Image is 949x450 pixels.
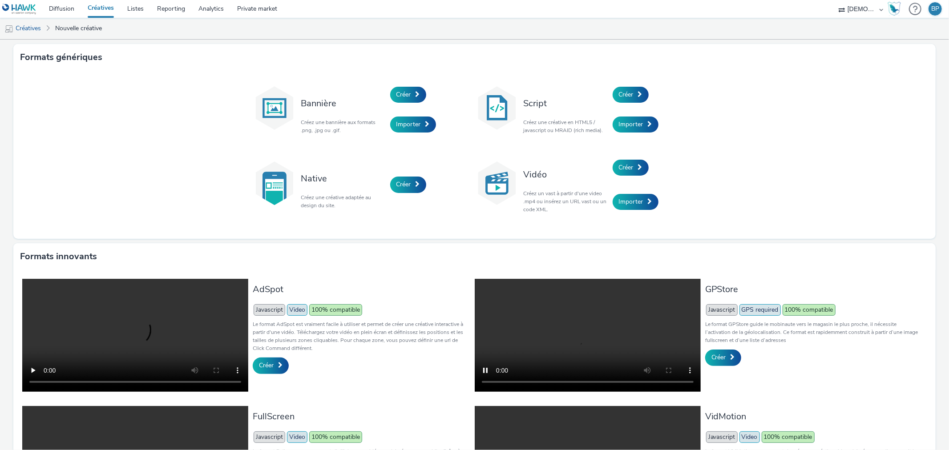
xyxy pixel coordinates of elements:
[309,304,362,316] span: 100% compatible
[301,118,386,134] p: Créez une bannière aux formats .png, .jpg ou .gif.
[51,18,106,39] a: Nouvelle créative
[613,194,658,210] a: Importer
[396,120,421,129] span: Importer
[524,169,608,181] h3: Vidéo
[253,320,470,352] p: Le format AdSpot est vraiment facile à utiliser et permet de créer une créative interactive à par...
[619,197,643,206] span: Importer
[619,90,634,99] span: Créer
[613,117,658,133] a: Importer
[705,410,922,422] h3: VidMotion
[254,304,285,316] span: Javascript
[309,431,362,443] span: 100% compatible
[390,177,426,193] a: Créer
[619,163,634,172] span: Créer
[888,2,905,16] a: Hawk Academy
[4,24,13,33] img: mobile
[396,180,411,189] span: Créer
[301,173,386,185] h3: Native
[783,304,836,316] span: 100% compatible
[888,2,901,16] img: Hawk Academy
[252,161,297,205] img: native.svg
[287,431,307,443] span: Video
[253,283,470,295] h3: AdSpot
[287,304,307,316] span: Video
[739,304,781,316] span: GPS required
[613,87,649,103] a: Créer
[20,250,97,263] h3: Formats innovants
[475,161,519,205] img: video.svg
[475,86,519,130] img: code.svg
[253,410,470,422] h3: FullScreen
[706,304,738,316] span: Javascript
[613,160,649,176] a: Créer
[705,350,741,366] a: Créer
[524,189,608,213] p: Créez un vast à partir d'une video .mp4 ou insérez un URL vast ou un code XML.
[252,86,297,130] img: banner.svg
[705,320,922,344] p: Le format GPStore guide le mobinaute vers le magasin le plus proche, il nécessite l’activation de...
[739,431,760,443] span: Video
[301,193,386,209] p: Créez une créative adaptée au design du site.
[524,97,608,109] h3: Script
[705,283,922,295] h3: GPStore
[259,361,274,370] span: Créer
[619,120,643,129] span: Importer
[390,117,436,133] a: Importer
[390,87,426,103] a: Créer
[2,4,36,15] img: undefined Logo
[20,51,102,64] h3: Formats génériques
[301,97,386,109] h3: Bannière
[396,90,411,99] span: Créer
[253,358,289,374] a: Créer
[762,431,815,443] span: 100% compatible
[524,118,608,134] p: Créez une créative en HTML5 / javascript ou MRAID (rich media).
[931,2,939,16] div: BP
[711,353,726,362] span: Créer
[706,431,738,443] span: Javascript
[254,431,285,443] span: Javascript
